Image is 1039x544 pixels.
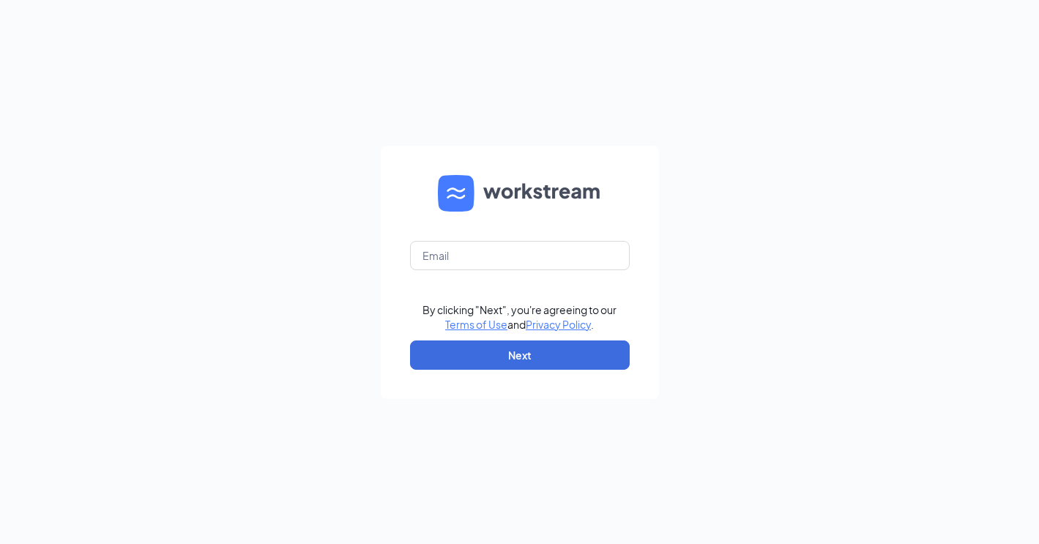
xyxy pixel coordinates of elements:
input: Email [410,241,630,270]
img: WS logo and Workstream text [438,175,602,212]
div: By clicking "Next", you're agreeing to our and . [422,302,617,332]
button: Next [410,340,630,370]
a: Terms of Use [445,318,507,331]
a: Privacy Policy [526,318,591,331]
